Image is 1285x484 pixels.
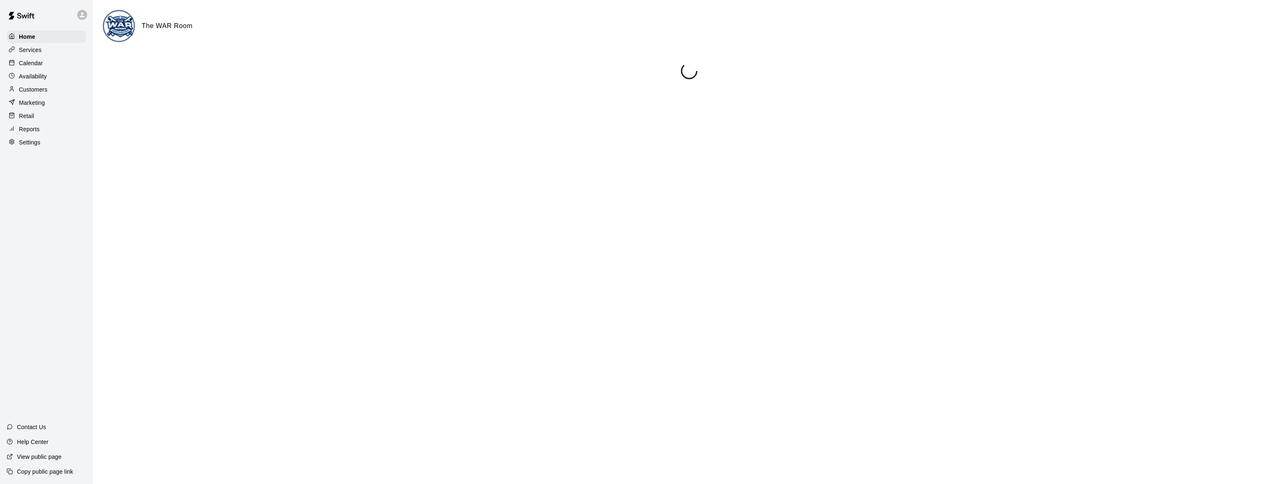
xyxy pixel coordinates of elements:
p: Contact Us [17,423,46,431]
p: Services [19,46,42,54]
p: Calendar [19,59,43,67]
img: The WAR Room logo [104,11,135,42]
a: Availability [7,70,86,83]
p: Settings [19,138,40,146]
a: Reports [7,123,86,135]
p: Copy public page link [17,467,73,476]
p: Retail [19,112,34,120]
h6: The WAR Room [142,21,193,31]
a: Services [7,44,86,56]
p: Marketing [19,99,45,107]
a: Calendar [7,57,86,69]
a: Retail [7,110,86,122]
p: Home [19,33,36,41]
a: Marketing [7,97,86,109]
p: Availability [19,72,47,80]
a: Customers [7,83,86,96]
a: Home [7,31,86,43]
p: Customers [19,85,47,94]
a: Settings [7,136,86,149]
p: Help Center [17,438,48,446]
p: View public page [17,453,62,461]
p: Reports [19,125,40,133]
